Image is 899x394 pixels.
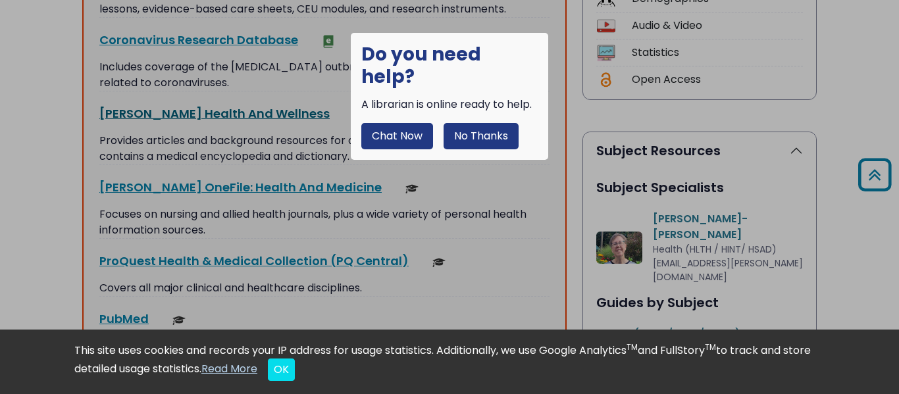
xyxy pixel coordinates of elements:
button: No Thanks [444,123,519,149]
button: Close [268,358,295,381]
button: Chat Now [361,123,433,149]
sup: TM [705,341,716,353]
div: A librarian is online ready to help. [361,97,538,112]
div: This site uses cookies and records your IP address for usage statistics. Additionally, we use Goo... [74,343,825,381]
h1: Do you need help? [361,43,538,87]
sup: TM [627,341,638,353]
a: Read More [201,361,257,376]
